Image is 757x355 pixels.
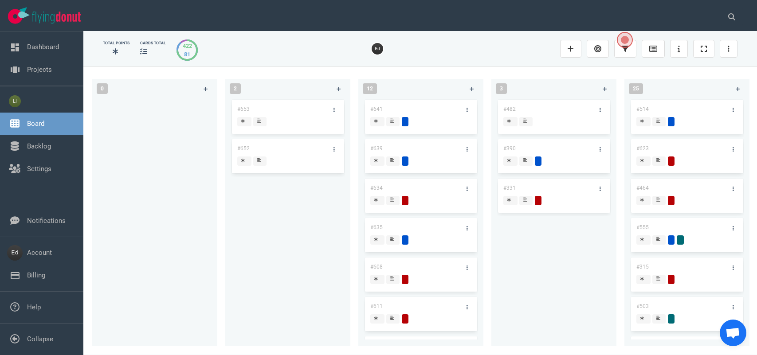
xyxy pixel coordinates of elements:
[636,224,649,230] a: #555
[636,185,649,191] a: #464
[636,145,649,152] a: #623
[629,83,643,94] span: 25
[27,217,66,225] a: Notifications
[636,106,649,112] a: #514
[237,145,250,152] a: #652
[230,83,241,94] span: 2
[27,66,52,74] a: Projects
[720,320,746,346] a: Aprire la chat
[503,106,516,112] a: #482
[370,185,383,191] a: #634
[370,145,383,152] a: #639
[103,40,129,46] div: Total Points
[363,83,377,94] span: 12
[97,83,108,94] span: 0
[27,271,45,279] a: Billing
[27,249,52,257] a: Account
[140,40,166,46] div: cards total
[370,264,383,270] a: #608
[237,106,250,112] a: #653
[27,335,53,343] a: Collapse
[27,142,51,150] a: Backlog
[636,264,649,270] a: #315
[503,145,516,152] a: #390
[496,83,507,94] span: 3
[27,303,41,311] a: Help
[183,42,192,50] div: 422
[372,43,383,55] img: 26
[503,185,516,191] a: #331
[27,120,44,128] a: Board
[183,50,192,59] div: 81
[636,303,649,309] a: #503
[617,32,633,48] button: Open the dialog
[27,165,51,173] a: Settings
[32,12,81,23] img: Flying Donut text logo
[27,43,59,51] a: Dashboard
[370,303,383,309] a: #611
[370,106,383,112] a: #641
[370,224,383,230] a: #635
